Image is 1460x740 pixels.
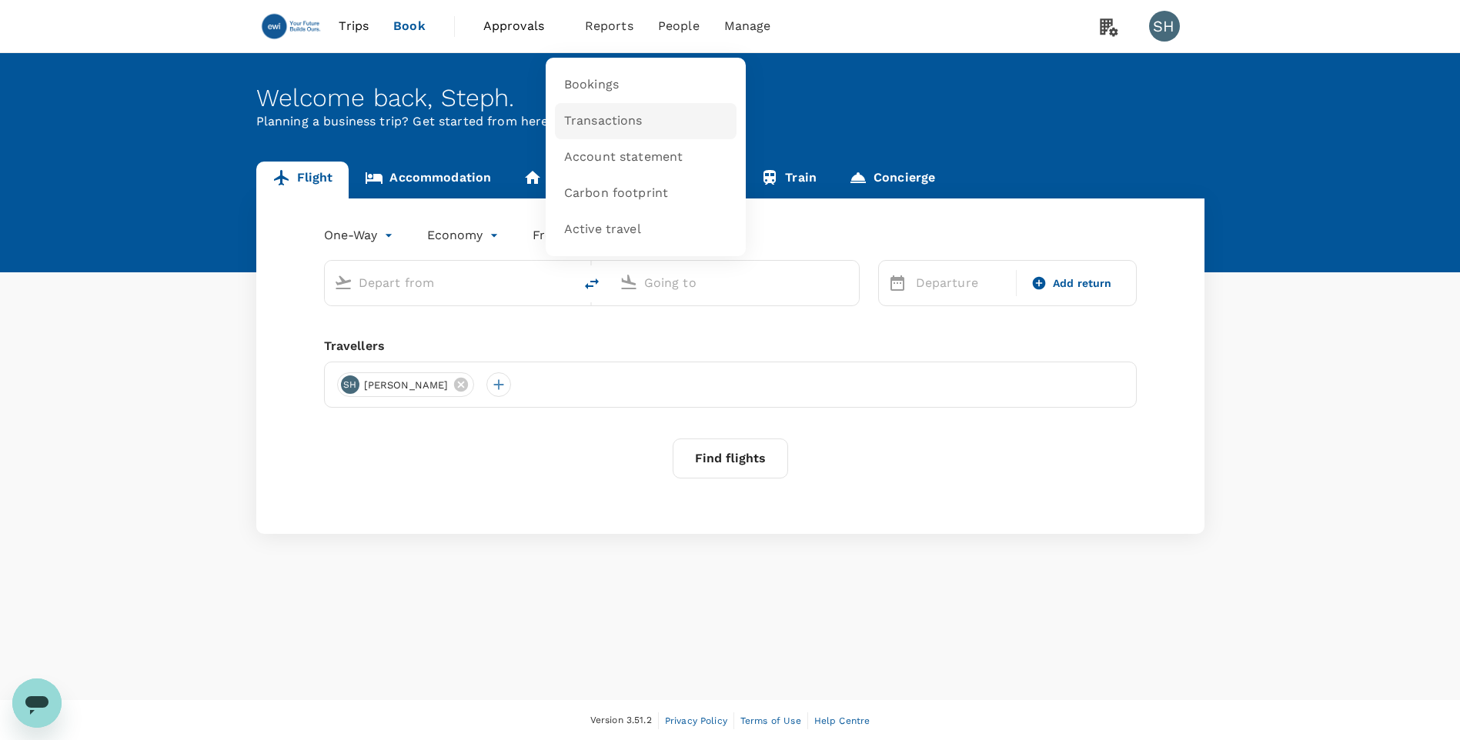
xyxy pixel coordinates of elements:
[256,84,1204,112] div: Welcome back , Steph .
[564,185,668,202] span: Carbon footprint
[744,162,833,198] a: Train
[1053,275,1112,292] span: Add return
[740,712,801,729] a: Terms of Use
[673,438,788,478] button: Find flights
[590,713,652,728] span: Version 3.51.2
[324,337,1137,355] div: Travellers
[256,112,1204,131] p: Planning a business trip? Get started from here.
[483,17,560,35] span: Approvals
[665,715,727,726] span: Privacy Policy
[337,372,475,397] div: SH[PERSON_NAME]
[564,148,683,166] span: Account statement
[1149,11,1180,42] div: SH
[507,162,625,198] a: Long stay
[724,17,771,35] span: Manage
[355,378,458,393] span: [PERSON_NAME]
[833,162,951,198] a: Concierge
[555,139,737,175] a: Account statement
[533,226,692,245] p: Frequent flyer programme
[916,274,1007,292] p: Departure
[665,712,727,729] a: Privacy Policy
[555,175,737,212] a: Carbon footprint
[848,281,851,284] button: Open
[564,76,619,94] span: Bookings
[393,17,426,35] span: Book
[555,103,737,139] a: Transactions
[573,265,610,302] button: delete
[324,223,396,248] div: One-Way
[814,715,870,726] span: Help Centre
[533,226,710,245] button: Frequent flyer programme
[349,162,507,198] a: Accommodation
[563,281,566,284] button: Open
[427,223,502,248] div: Economy
[359,271,541,295] input: Depart from
[564,221,641,238] span: Active travel
[555,67,737,103] a: Bookings
[256,9,327,43] img: EWI Group
[339,17,369,35] span: Trips
[658,17,700,35] span: People
[12,678,62,728] iframe: Button to launch messaging window
[585,17,633,35] span: Reports
[814,712,870,729] a: Help Centre
[341,375,359,394] div: SH
[256,162,349,198] a: Flight
[740,715,801,726] span: Terms of Use
[564,112,643,130] span: Transactions
[644,271,827,295] input: Going to
[555,212,737,248] a: Active travel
